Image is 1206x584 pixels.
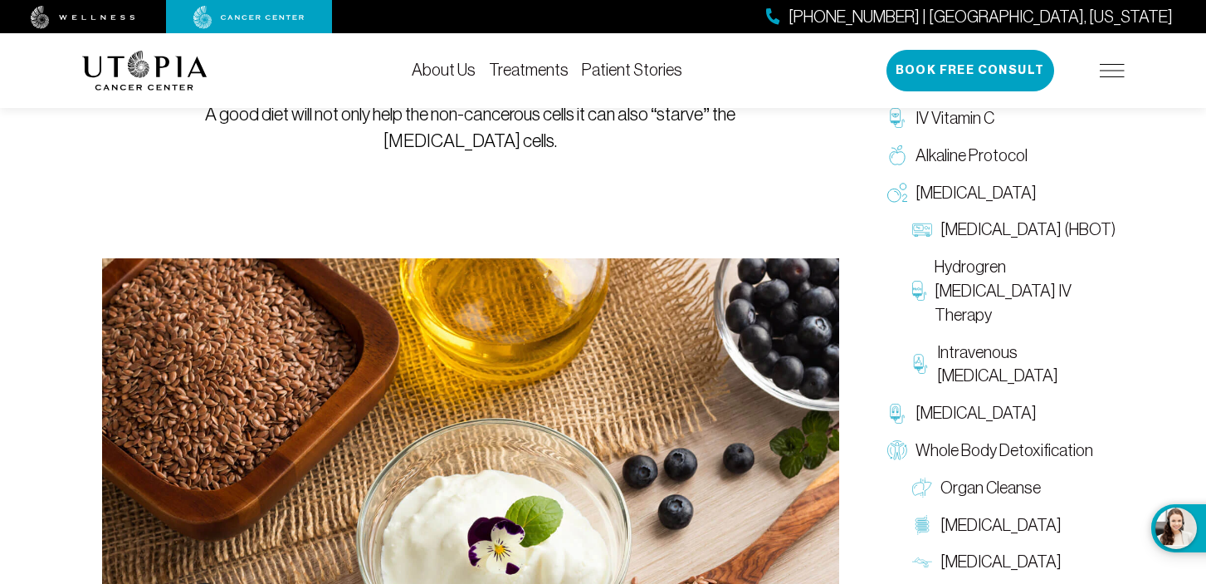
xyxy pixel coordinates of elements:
img: Organ Cleanse [912,478,932,498]
span: [MEDICAL_DATA] [940,513,1062,537]
span: [MEDICAL_DATA] (HBOT) [940,218,1116,242]
img: IV Vitamin C [887,108,907,128]
a: [MEDICAL_DATA] [904,507,1125,544]
a: Alkaline Protocol [879,137,1125,174]
span: Whole Body Detoxification [915,439,1093,463]
img: Hydrogren Peroxide IV Therapy [912,281,926,301]
span: Organ Cleanse [940,476,1041,500]
img: Colon Therapy [912,515,932,535]
span: [MEDICAL_DATA] [915,181,1037,205]
img: cancer center [193,6,305,29]
a: [MEDICAL_DATA] [879,174,1125,212]
span: [MEDICAL_DATA] [915,401,1037,425]
img: Chelation Therapy [887,404,907,424]
img: Hyperbaric Oxygen Therapy (HBOT) [912,220,932,240]
button: Book Free Consult [886,50,1054,91]
a: Patient Stories [582,61,682,79]
img: Whole Body Detoxification [887,440,907,460]
img: Lymphatic Massage [912,552,932,572]
span: Intravenous [MEDICAL_DATA] [937,341,1116,389]
a: Whole Body Detoxification [879,432,1125,469]
a: Treatments [489,61,569,79]
img: wellness [31,6,135,29]
p: A good diet will not only help the non-cancerous cells it can also “starve” the [MEDICAL_DATA] ce... [139,101,801,155]
span: [MEDICAL_DATA] [940,550,1062,574]
img: Oxygen Therapy [887,183,907,203]
img: Intravenous Ozone Therapy [912,354,930,374]
span: IV Vitamin C [915,106,994,130]
a: About Us [412,61,476,79]
img: Alkaline Protocol [887,145,907,165]
a: [MEDICAL_DATA] [879,395,1125,432]
a: [PHONE_NUMBER] | [GEOGRAPHIC_DATA], [US_STATE] [766,5,1173,29]
a: [MEDICAL_DATA] (HBOT) [904,211,1125,248]
a: Hydrogren [MEDICAL_DATA] IV Therapy [904,248,1125,333]
a: [MEDICAL_DATA] [904,543,1125,581]
a: IV Vitamin C [879,100,1125,137]
span: [PHONE_NUMBER] | [GEOGRAPHIC_DATA], [US_STATE] [789,5,1173,29]
a: Intravenous [MEDICAL_DATA] [904,334,1125,395]
span: Alkaline Protocol [915,144,1028,168]
span: Hydrogren [MEDICAL_DATA] IV Therapy [935,255,1116,326]
a: Organ Cleanse [904,469,1125,507]
img: logo [82,51,208,91]
img: icon-hamburger [1100,64,1125,77]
